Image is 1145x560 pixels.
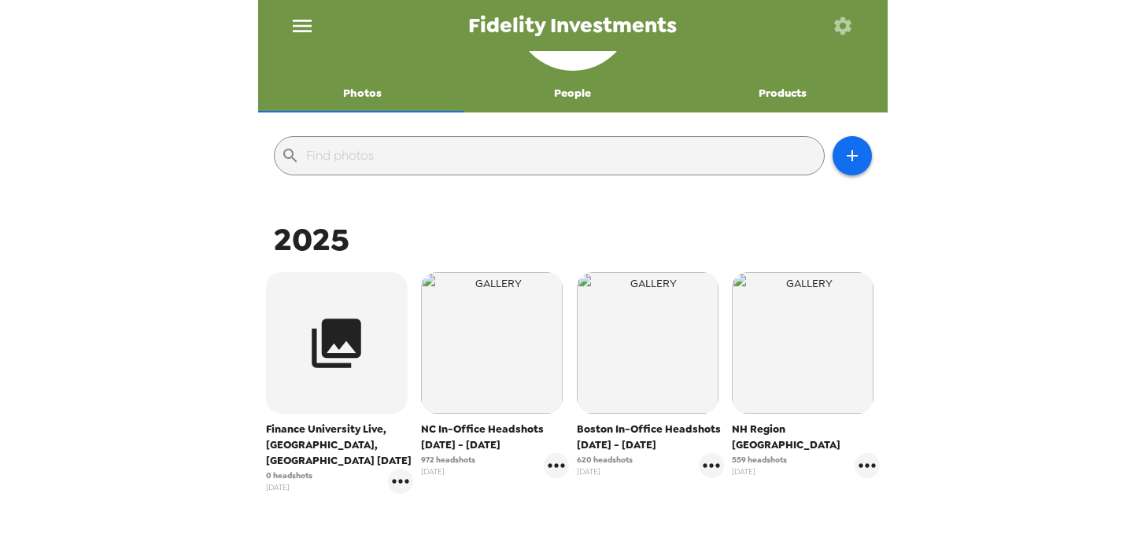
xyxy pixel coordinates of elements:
span: 620 headshots [577,454,633,466]
button: Products [678,75,888,112]
span: [DATE] [732,466,787,477]
img: gallery [421,272,563,414]
span: 2025 [274,219,349,260]
button: People [467,75,678,112]
span: [DATE] [421,466,475,477]
span: Fidelity Investments [468,15,677,36]
span: 972 headshots [421,454,475,466]
span: 0 headshots [266,470,312,481]
span: NC In-Office Headshots [DATE] - [DATE] [421,422,569,453]
span: 559 headshots [732,454,787,466]
input: Find photos [306,143,818,168]
img: gallery [577,272,718,414]
span: Finance University Live, [GEOGRAPHIC_DATA], [GEOGRAPHIC_DATA] [DATE] [266,422,414,469]
button: Photos [258,75,468,112]
button: gallery menu [855,453,880,478]
img: gallery [732,272,874,414]
button: gallery menu [544,453,569,478]
span: Boston In-Office Headshots [DATE] - [DATE] [577,422,725,453]
button: gallery menu [388,469,413,494]
span: [DATE] [266,481,312,493]
span: [DATE] [577,466,633,477]
span: NH Region [GEOGRAPHIC_DATA] [732,422,880,453]
button: gallery menu [699,453,724,478]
